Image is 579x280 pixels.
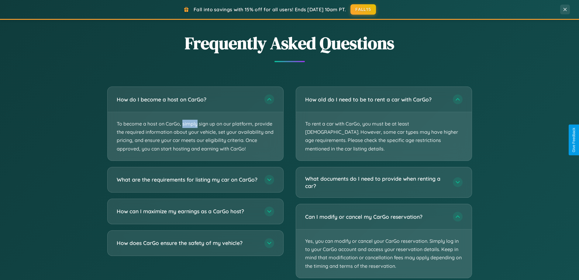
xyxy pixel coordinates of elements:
h2: Frequently Asked Questions [107,31,472,55]
span: Fall into savings with 15% off for all users! Ends [DATE] 10am PT. [194,6,346,12]
h3: How does CarGo ensure the safety of my vehicle? [117,239,258,247]
p: Yes, you can modify or cancel your CarGo reservation. Simply log in to your CarGo account and acc... [296,229,472,278]
button: FALL15 [350,4,376,15]
h3: How do I become a host on CarGo? [117,96,258,103]
div: Give Feedback [572,128,576,152]
h3: Can I modify or cancel my CarGo reservation? [305,213,447,221]
h3: What documents do I need to provide when renting a car? [305,175,447,190]
h3: What are the requirements for listing my car on CarGo? [117,176,258,183]
h3: How can I maximize my earnings as a CarGo host? [117,207,258,215]
p: To rent a car with CarGo, you must be at least [DEMOGRAPHIC_DATA]. However, some car types may ha... [296,112,472,161]
h3: How old do I need to be to rent a car with CarGo? [305,96,447,103]
p: To become a host on CarGo, simply sign up on our platform, provide the required information about... [108,112,283,161]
